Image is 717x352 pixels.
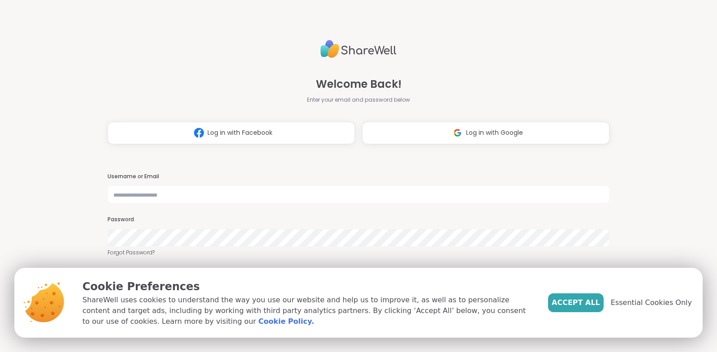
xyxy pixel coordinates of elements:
[611,297,692,308] span: Essential Cookies Only
[259,316,314,327] a: Cookie Policy.
[449,124,466,141] img: ShareWell Logomark
[108,216,609,223] h3: Password
[320,36,397,62] img: ShareWell Logo
[82,295,534,327] p: ShareWell uses cookies to understand the way you use our website and help us to improve it, as we...
[362,122,609,144] button: Log in with Google
[207,128,272,137] span: Log in with Facebook
[552,297,600,308] span: Accept All
[548,293,604,312] button: Accept All
[316,76,402,92] span: Welcome Back!
[466,128,523,137] span: Log in with Google
[108,173,609,180] h3: Username or Email
[82,279,534,295] p: Cookie Preferences
[190,124,207,141] img: ShareWell Logomark
[307,96,410,104] span: Enter your email and password below
[108,122,355,144] button: Log in with Facebook
[108,249,609,257] a: Forgot Password?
